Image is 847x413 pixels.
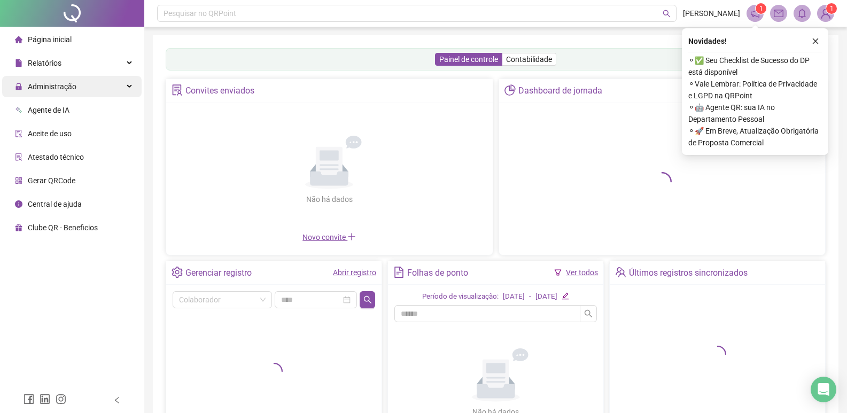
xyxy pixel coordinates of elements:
span: left [113,396,121,404]
span: ⚬ ✅ Seu Checklist de Sucesso do DP está disponível [688,54,822,78]
span: Contabilidade [506,55,552,64]
span: audit [15,130,22,137]
span: Aceite de uso [28,129,72,138]
span: Agente de IA [28,106,69,114]
span: ⚬ 🚀 Em Breve, Atualização Obrigatória de Proposta Comercial [688,125,822,149]
span: Gerar QRCode [28,176,75,185]
span: instagram [56,394,66,404]
span: ⚬ 🤖 Agente QR: sua IA no Departamento Pessoal [688,102,822,125]
span: file-text [393,267,405,278]
span: search [663,10,671,18]
span: facebook [24,394,34,404]
span: loading [262,360,286,384]
div: Não há dados [280,193,378,205]
span: edit [562,292,569,299]
span: team [615,267,626,278]
span: linkedin [40,394,50,404]
span: Administração [28,82,76,91]
span: ⚬ Vale Lembrar: Política de Privacidade e LGPD na QRPoint [688,78,822,102]
span: setting [172,267,183,278]
span: solution [15,153,22,161]
div: Folhas de ponto [407,264,468,282]
span: Atestado técnico [28,153,84,161]
span: Novidades ! [688,35,727,47]
div: Gerenciar registro [185,264,252,282]
span: info-circle [15,200,22,208]
span: Novo convite [302,233,356,241]
div: - [529,291,531,302]
a: Ver todos [566,268,598,277]
span: lock [15,83,22,90]
span: 1 [759,5,763,12]
span: bell [797,9,807,18]
span: mail [774,9,783,18]
div: Open Intercom Messenger [811,377,836,402]
span: qrcode [15,177,22,184]
div: Últimos registros sincronizados [629,264,748,282]
span: home [15,36,22,43]
span: solution [172,84,183,96]
span: [PERSON_NAME] [683,7,740,19]
span: notification [750,9,760,18]
span: search [584,309,593,318]
img: 76871 [818,5,834,21]
span: plus [347,232,356,241]
div: [DATE] [535,291,557,302]
div: Convites enviados [185,82,254,100]
span: loading [705,342,729,367]
span: pie-chart [504,84,516,96]
div: [DATE] [503,291,525,302]
a: Abrir registro [333,268,376,277]
span: gift [15,224,22,231]
span: Central de ajuda [28,200,82,208]
span: file [15,59,22,67]
sup: 1 [756,3,766,14]
span: filter [554,269,562,276]
span: close [812,37,819,45]
span: 1 [830,5,834,12]
span: Clube QR - Beneficios [28,223,98,232]
div: Período de visualização: [422,291,499,302]
div: Dashboard de jornada [518,82,602,100]
span: Página inicial [28,35,72,44]
span: Painel de controle [439,55,498,64]
sup: Atualize o seu contato no menu Meus Dados [826,3,837,14]
span: loading [649,168,675,194]
span: search [363,295,372,304]
span: Relatórios [28,59,61,67]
